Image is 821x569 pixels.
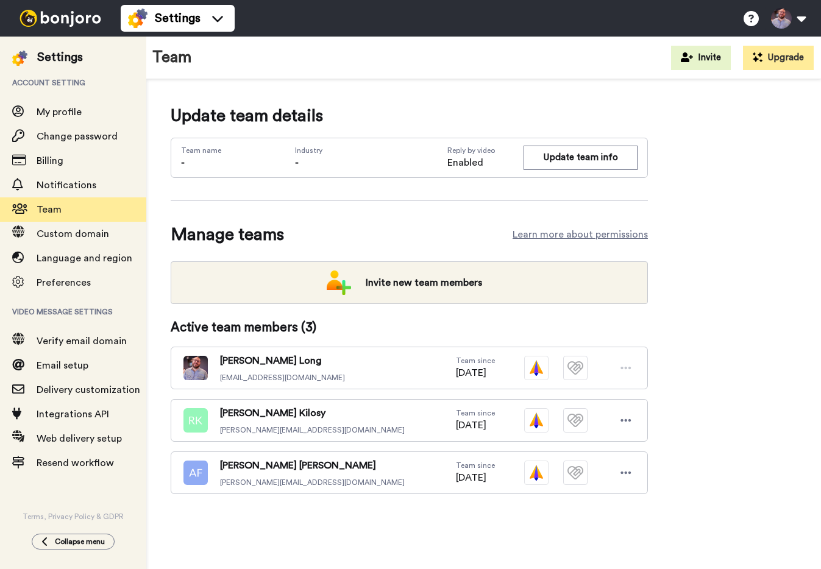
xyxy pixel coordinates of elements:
button: Invite [671,46,731,70]
span: - [181,158,185,168]
span: [PERSON_NAME] Kilosy [220,406,405,420]
span: Manage teams [171,222,284,247]
img: settings-colored.svg [128,9,147,28]
span: Team name [181,146,221,155]
a: Learn more about permissions [513,227,648,242]
span: Team since [456,408,495,418]
span: Change password [37,132,118,141]
img: tm-plain.svg [563,461,588,485]
button: Collapse menu [32,534,115,550]
img: bj-logo-header-white.svg [15,10,106,27]
img: 3b5ad0d9-7d43-4a4a-81e2-df3b67c0a474-1739906275.jpg [183,356,208,380]
span: Notifications [37,180,96,190]
span: Team since [456,461,495,470]
h1: Team [152,49,192,66]
span: Team since [456,356,495,366]
span: Collapse menu [55,537,105,546]
span: Preferences [37,278,91,288]
span: Team [37,205,62,214]
span: Industry [295,146,322,155]
span: Active team members ( 3 ) [171,319,316,337]
span: Settings [155,10,201,27]
span: [DATE] [456,418,495,433]
span: - [295,158,299,168]
span: [DATE] [456,366,495,380]
span: Custom domain [37,229,109,239]
img: vm-color.svg [524,461,549,485]
img: tm-plain.svg [563,356,588,380]
span: Reply by video [447,146,524,155]
span: [PERSON_NAME] Long [220,353,345,368]
button: Update team info [524,146,638,169]
span: Invite new team members [356,270,492,295]
img: add-team.png [327,270,351,295]
span: My profile [37,107,82,117]
span: Enabled [447,155,524,170]
img: af.png [183,461,208,485]
span: [PERSON_NAME] [PERSON_NAME] [220,458,405,473]
span: [PERSON_NAME][EMAIL_ADDRESS][DOMAIN_NAME] [220,425,405,435]
span: Email setup [37,361,88,370]
img: vm-color.svg [524,356,549,380]
div: Settings [37,49,83,66]
span: Verify email domain [37,336,127,346]
span: Delivery customization [37,385,140,395]
span: Language and region [37,253,132,263]
span: [PERSON_NAME][EMAIL_ADDRESS][DOMAIN_NAME] [220,478,405,487]
span: [DATE] [456,470,495,485]
img: settings-colored.svg [12,51,27,66]
span: Billing [37,156,63,166]
span: [EMAIL_ADDRESS][DOMAIN_NAME] [220,373,345,383]
span: Web delivery setup [37,434,122,444]
img: vm-color.svg [524,408,549,433]
button: Upgrade [743,46,814,70]
img: rk.png [183,408,208,433]
img: tm-plain.svg [563,408,588,433]
span: Update team details [171,104,648,128]
span: Resend workflow [37,458,114,468]
span: Integrations API [37,409,109,419]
